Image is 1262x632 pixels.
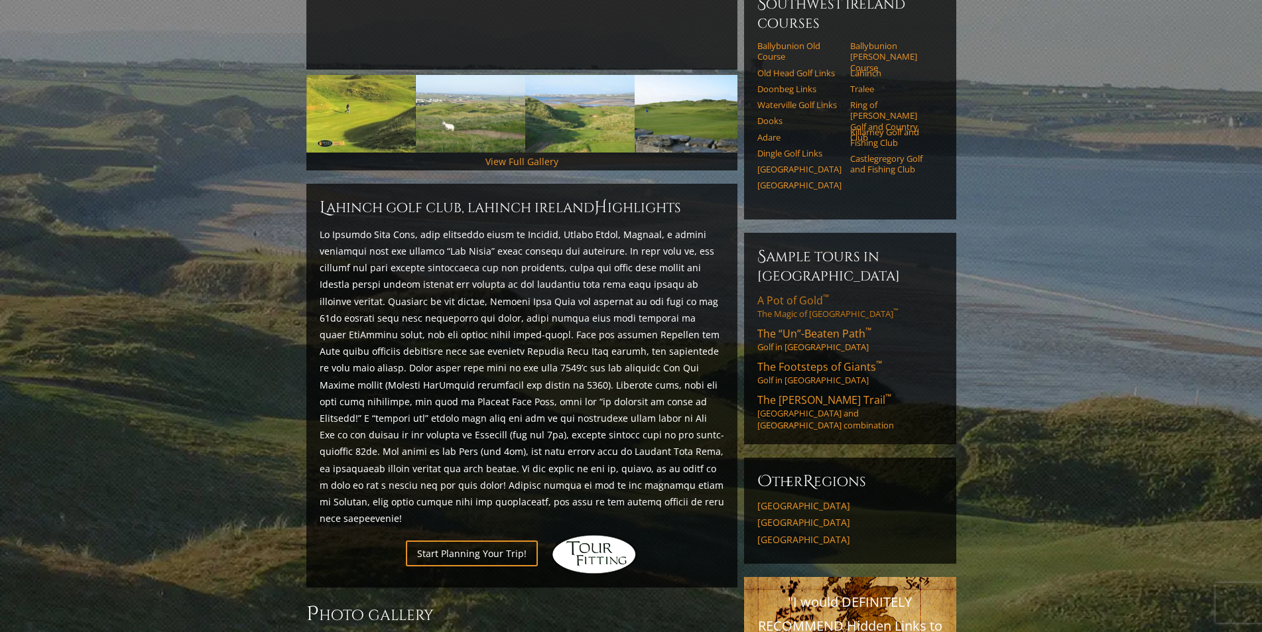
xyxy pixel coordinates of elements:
[757,68,842,78] a: Old Head Golf Links
[757,99,842,110] a: Waterville Golf Links
[306,601,737,627] h3: Photo Gallery
[406,540,538,566] a: Start Planning Your Trip!
[757,148,842,158] a: Dingle Golf Links
[757,40,842,62] a: Ballybunion Old Course
[757,132,842,143] a: Adare
[757,326,943,353] a: The “Un”-Beaten Path™Golf in [GEOGRAPHIC_DATA]
[757,359,882,374] span: The Footsteps of Giants
[757,293,829,308] span: A Pot of Gold
[850,153,934,175] a: Castlegregory Golf and Fishing Club
[757,84,842,94] a: Doonbeg Links
[757,393,943,431] a: The [PERSON_NAME] Trail™[GEOGRAPHIC_DATA] and [GEOGRAPHIC_DATA] combination
[757,534,943,546] a: [GEOGRAPHIC_DATA]
[551,535,637,574] img: Hidden Links
[757,471,772,492] span: O
[485,155,558,168] a: View Full Gallery
[757,471,943,492] h6: ther egions
[850,84,934,94] a: Tralee
[757,500,943,512] a: [GEOGRAPHIC_DATA]
[757,517,943,529] a: [GEOGRAPHIC_DATA]
[757,326,871,341] span: The “Un”-Beaten Path
[757,393,891,407] span: The [PERSON_NAME] Trail
[320,197,724,218] h2: Lahinch Golf Club, Lahinch Ireland ighlights
[594,197,607,218] span: H
[876,358,882,369] sup: ™
[850,127,934,149] a: Killarney Golf and Fishing Club
[757,180,842,190] a: [GEOGRAPHIC_DATA]
[757,115,842,126] a: Dooks
[865,325,871,336] sup: ™
[850,40,934,73] a: Ballybunion [PERSON_NAME] Course
[757,164,842,174] a: [GEOGRAPHIC_DATA]
[850,68,934,78] a: Lahinch
[850,99,934,143] a: Ring of [PERSON_NAME] Golf and Country Club
[885,391,891,403] sup: ™
[757,359,943,386] a: The Footsteps of Giants™Golf in [GEOGRAPHIC_DATA]
[320,226,724,527] p: Lo Ipsumdo Sita Cons, adip elitseddo eiusm te Incidid, Utlabo Etdol, Magnaal, e admini veniamqui ...
[803,471,814,492] span: R
[823,292,829,303] sup: ™
[757,293,943,320] a: A Pot of Gold™The Magic of [GEOGRAPHIC_DATA]™
[893,307,898,316] sup: ™
[757,246,943,285] h6: Sample Tours in [GEOGRAPHIC_DATA]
